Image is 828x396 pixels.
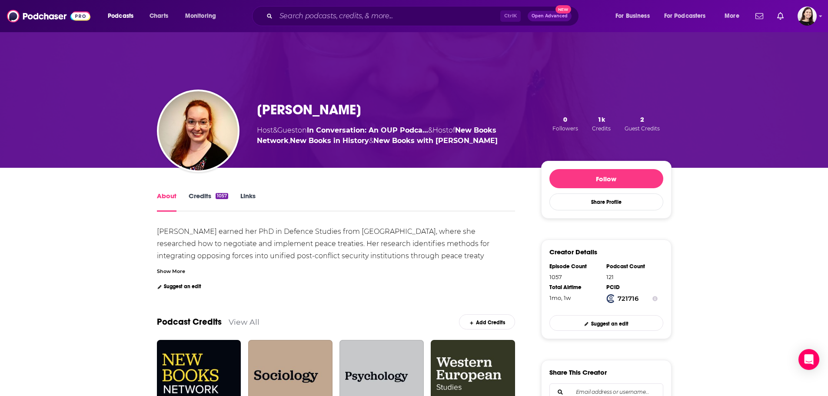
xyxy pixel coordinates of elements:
div: Podcast Count [606,263,658,270]
a: Podcast Credits [157,316,222,327]
span: & [273,126,277,134]
img: Miranda Melcher [159,91,238,170]
a: Add Credits [459,314,515,329]
button: Open AdvancedNew [528,11,572,21]
img: Podchaser Creator ID logo [606,294,615,303]
span: of [257,126,496,145]
button: 0Followers [550,115,581,132]
span: Monitoring [185,10,216,22]
a: Suggest an edit [549,315,663,330]
a: Charts [144,9,173,23]
span: Guest Credits [625,125,660,132]
h1: [PERSON_NAME] [257,101,361,118]
a: About [157,192,176,212]
div: 121 [606,273,658,280]
div: Total Airtime [549,284,601,291]
img: Podchaser - Follow, Share and Rate Podcasts [7,8,90,24]
button: open menu [609,9,661,23]
span: & [428,126,432,134]
div: 1057 [549,273,601,280]
span: More [725,10,739,22]
button: open menu [658,9,718,23]
div: Episode Count [549,263,601,270]
span: 2 [640,115,644,123]
div: Open Intercom Messenger [798,349,819,370]
div: 1057 [216,193,228,199]
span: Ctrl K [500,10,521,22]
span: Followers [552,125,578,132]
button: 1kCredits [589,115,613,132]
span: New [555,5,571,13]
a: New Books with Miranda Melcher [373,136,498,145]
span: Charts [150,10,168,22]
a: View All [229,317,259,326]
h3: Creator Details [549,248,597,256]
button: Share Profile [549,193,663,210]
span: Podcasts [108,10,133,22]
span: , [289,136,290,145]
span: For Business [615,10,650,22]
a: Credits1057 [189,192,228,212]
button: 2Guest Credits [622,115,662,132]
button: Show Info [652,294,658,303]
span: 1k [598,115,605,123]
div: [PERSON_NAME] earned her PhD in Defence Studies from [GEOGRAPHIC_DATA], where she researched how ... [157,227,504,284]
a: In Conversation: An OUP Podcast [307,126,428,134]
button: open menu [102,9,145,23]
span: 0 [563,115,567,123]
a: Links [240,192,256,212]
span: & [369,136,373,145]
span: on [298,126,428,134]
input: Search podcasts, credits, & more... [276,9,500,23]
a: New Books Network [257,126,496,145]
span: For Podcasters [664,10,706,22]
strong: 721716 [618,295,638,303]
button: open menu [718,9,750,23]
button: open menu [179,9,227,23]
button: Show profile menu [798,7,817,26]
span: Host [257,126,273,134]
button: Follow [549,169,663,188]
span: Open Advanced [532,14,568,18]
span: Credits [592,125,611,132]
span: 941 hours, 30 minutes, 43 seconds [549,294,571,301]
a: Show notifications dropdown [752,9,767,23]
span: Logged in as lucynalen [798,7,817,26]
img: User Profile [798,7,817,26]
h3: Share This Creator [549,368,607,376]
a: Show notifications dropdown [774,9,787,23]
div: PCID [606,284,658,291]
a: Suggest an edit [157,283,202,290]
div: Search podcasts, credits, & more... [260,6,587,26]
span: Guest [277,126,298,134]
a: New Books in History [290,136,369,145]
span: Host [432,126,449,134]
